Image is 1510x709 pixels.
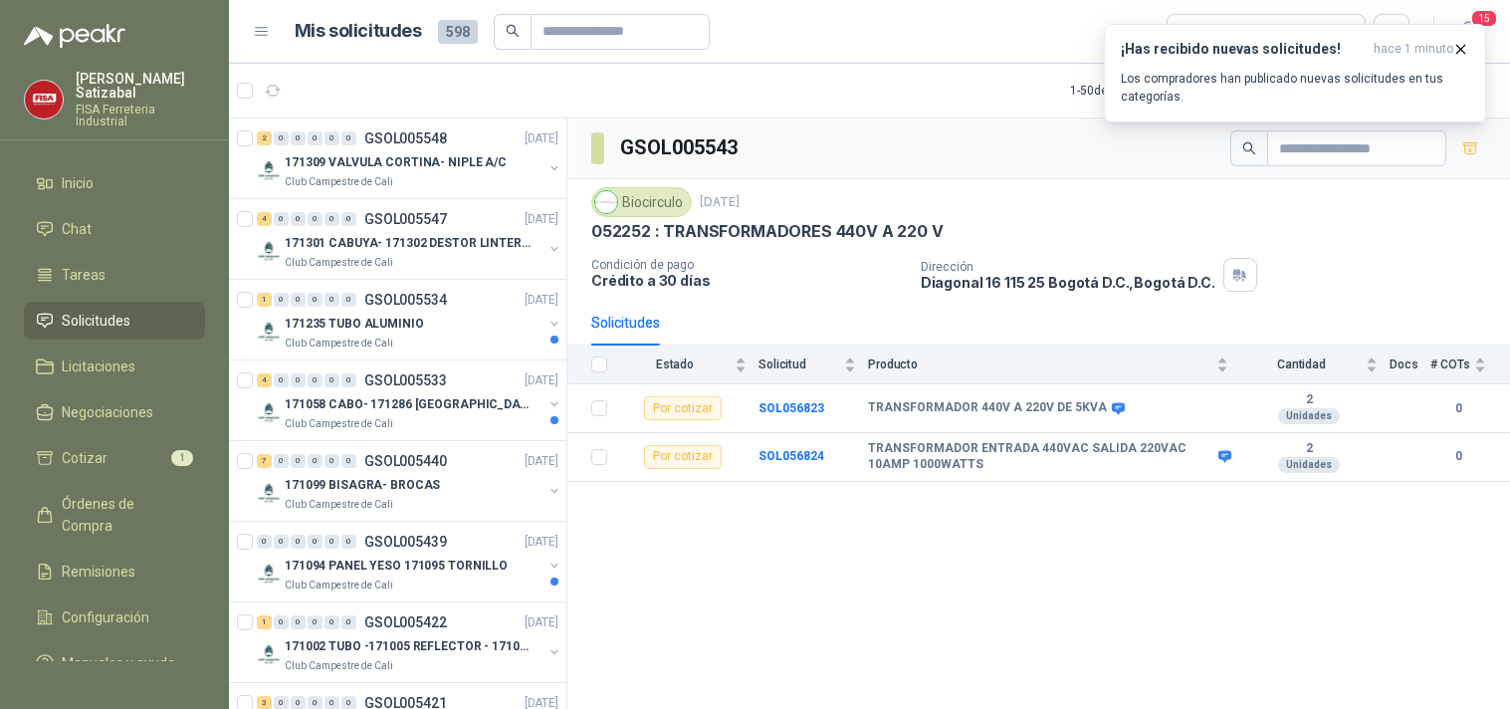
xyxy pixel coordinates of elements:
[274,454,289,468] div: 0
[274,131,289,145] div: 0
[324,615,339,629] div: 0
[364,373,447,387] p: GSOL005533
[291,615,306,629] div: 0
[257,288,562,352] a: 1 0 0 0 0 0 GSOL005534[DATE] Company Logo171235 TUBO ALUMINIOClub Campestre de Cali
[291,131,306,145] div: 0
[364,131,447,145] p: GSOL005548
[341,131,356,145] div: 0
[595,191,617,213] img: Company Logo
[257,535,272,549] div: 0
[506,24,520,38] span: search
[308,293,323,307] div: 0
[285,153,507,172] p: 171309 VALVULA CORTINA- NIPLE A/C
[758,449,824,463] b: SOL056824
[25,81,63,118] img: Company Logo
[341,212,356,226] div: 0
[257,481,281,505] img: Company Logo
[1374,41,1453,58] span: hace 1 minuto
[285,637,533,656] p: 171002 TUBO -171005 REFLECTOR - 171007 PANEL
[868,346,1240,384] th: Producto
[24,210,205,248] a: Chat
[62,355,135,377] span: Licitaciones
[1240,441,1378,457] b: 2
[285,476,440,495] p: 171099 BISAGRA- BROCAS
[1278,457,1340,473] div: Unidades
[24,24,125,48] img: Logo peakr
[308,373,323,387] div: 0
[62,493,186,537] span: Órdenes de Compra
[24,598,205,636] a: Configuración
[257,454,272,468] div: 7
[257,320,281,344] img: Company Logo
[1390,346,1430,384] th: Docs
[591,187,692,217] div: Biocirculo
[24,485,205,545] a: Órdenes de Compra
[525,452,558,471] p: [DATE]
[324,293,339,307] div: 0
[1470,9,1498,28] span: 15
[324,535,339,549] div: 0
[324,454,339,468] div: 0
[274,373,289,387] div: 0
[24,164,205,202] a: Inicio
[1121,41,1366,58] h3: ¡Has recibido nuevas solicitudes!
[291,373,306,387] div: 0
[324,131,339,145] div: 0
[921,260,1215,274] p: Dirección
[62,401,153,423] span: Negociaciones
[291,535,306,549] div: 0
[700,193,740,212] p: [DATE]
[285,255,393,271] p: Club Campestre de Cali
[274,212,289,226] div: 0
[525,210,558,229] p: [DATE]
[1278,408,1340,424] div: Unidades
[274,535,289,549] div: 0
[324,212,339,226] div: 0
[62,606,149,628] span: Configuración
[285,174,393,190] p: Club Campestre de Cali
[257,212,272,226] div: 4
[285,416,393,432] p: Club Campestre de Cali
[868,357,1212,371] span: Producto
[257,615,272,629] div: 1
[525,291,558,310] p: [DATE]
[341,373,356,387] div: 0
[62,218,92,240] span: Chat
[24,302,205,340] a: Solicitudes
[291,454,306,468] div: 0
[257,207,562,271] a: 4 0 0 0 0 0 GSOL005547[DATE] Company Logo171301 CABUYA- 171302 DESTOR LINTER- 171305 PINZAClub Ca...
[274,615,289,629] div: 0
[1450,14,1486,50] button: 15
[62,172,94,194] span: Inicio
[24,256,205,294] a: Tareas
[525,371,558,390] p: [DATE]
[171,450,193,466] span: 1
[257,373,272,387] div: 4
[619,346,758,384] th: Estado
[257,368,562,432] a: 4 0 0 0 0 0 GSOL005533[DATE] Company Logo171058 CABO- 171286 [GEOGRAPHIC_DATA]Club Campestre de Cali
[591,258,905,272] p: Condición de pago
[1240,357,1362,371] span: Cantidad
[24,393,205,431] a: Negociaciones
[291,212,306,226] div: 0
[1430,399,1486,418] b: 0
[76,72,205,100] p: [PERSON_NAME] Satizabal
[257,158,281,182] img: Company Logo
[285,557,508,576] p: 171094 PANEL YESO 171095 TORNILLO
[62,652,175,674] span: Manuales y ayuda
[291,293,306,307] div: 0
[438,20,478,44] span: 598
[341,293,356,307] div: 0
[257,126,562,190] a: 2 0 0 0 0 0 GSOL005548[DATE] Company Logo171309 VALVULA CORTINA- NIPLE A/CClub Campestre de Cali
[308,454,323,468] div: 0
[364,293,447,307] p: GSOL005534
[274,293,289,307] div: 0
[341,454,356,468] div: 0
[341,535,356,549] div: 0
[285,234,533,253] p: 171301 CABUYA- 171302 DESTOR LINTER- 171305 PINZA
[758,401,824,415] a: SOL056823
[1104,24,1486,122] button: ¡Has recibido nuevas solicitudes!hace 1 minuto Los compradores han publicado nuevas solicitudes e...
[1180,21,1221,43] div: Todas
[257,610,562,674] a: 1 0 0 0 0 0 GSOL005422[DATE] Company Logo171002 TUBO -171005 REFLECTOR - 171007 PANELClub Campest...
